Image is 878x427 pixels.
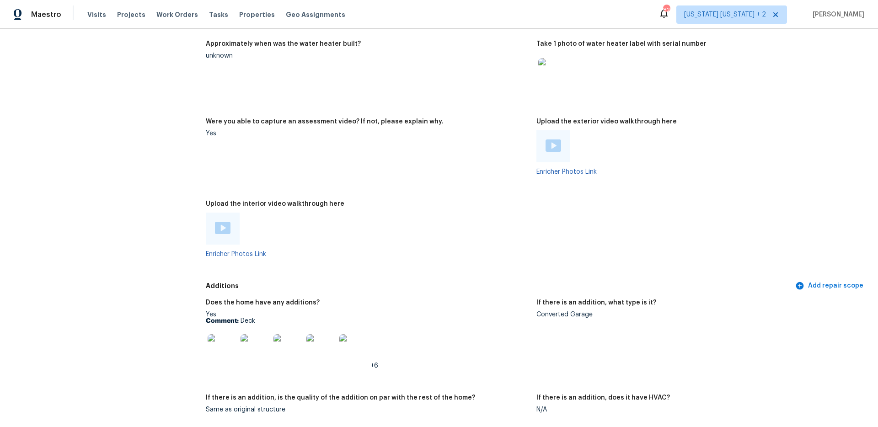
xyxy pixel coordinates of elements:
[209,11,228,18] span: Tasks
[286,10,345,19] span: Geo Assignments
[239,10,275,19] span: Properties
[809,10,864,19] span: [PERSON_NAME]
[546,139,561,152] img: Play Video
[536,169,597,175] a: Enricher Photos Link
[797,280,863,292] span: Add repair scope
[117,10,145,19] span: Projects
[206,201,344,207] h5: Upload the interior video walkthrough here
[215,222,230,234] img: Play Video
[206,406,529,413] div: Same as original structure
[206,130,529,137] div: Yes
[206,311,529,369] div: Yes
[536,311,860,318] div: Converted Garage
[546,139,561,153] a: Play Video
[536,118,677,125] h5: Upload the exterior video walkthrough here
[87,10,106,19] span: Visits
[206,318,529,324] p: Deck
[206,41,361,47] h5: Approximately when was the water heater built?
[206,281,793,291] h5: Additions
[31,10,61,19] span: Maestro
[684,10,766,19] span: [US_STATE] [US_STATE] + 2
[206,53,529,59] div: unknown
[793,278,867,294] button: Add repair scope
[370,363,378,369] span: +6
[206,318,239,324] b: Comment:
[206,395,475,401] h5: If there is an addition, is the quality of the addition on par with the rest of the home?
[536,406,860,413] div: N/A
[536,299,656,306] h5: If there is an addition, what type is it?
[536,395,670,401] h5: If there is an addition, does it have HVAC?
[215,222,230,235] a: Play Video
[663,5,669,15] div: 82
[156,10,198,19] span: Work Orders
[536,41,707,47] h5: Take 1 photo of water heater label with serial number
[206,299,320,306] h5: Does the home have any additions?
[206,251,266,257] a: Enricher Photos Link
[206,118,444,125] h5: Were you able to capture an assessment video? If not, please explain why.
